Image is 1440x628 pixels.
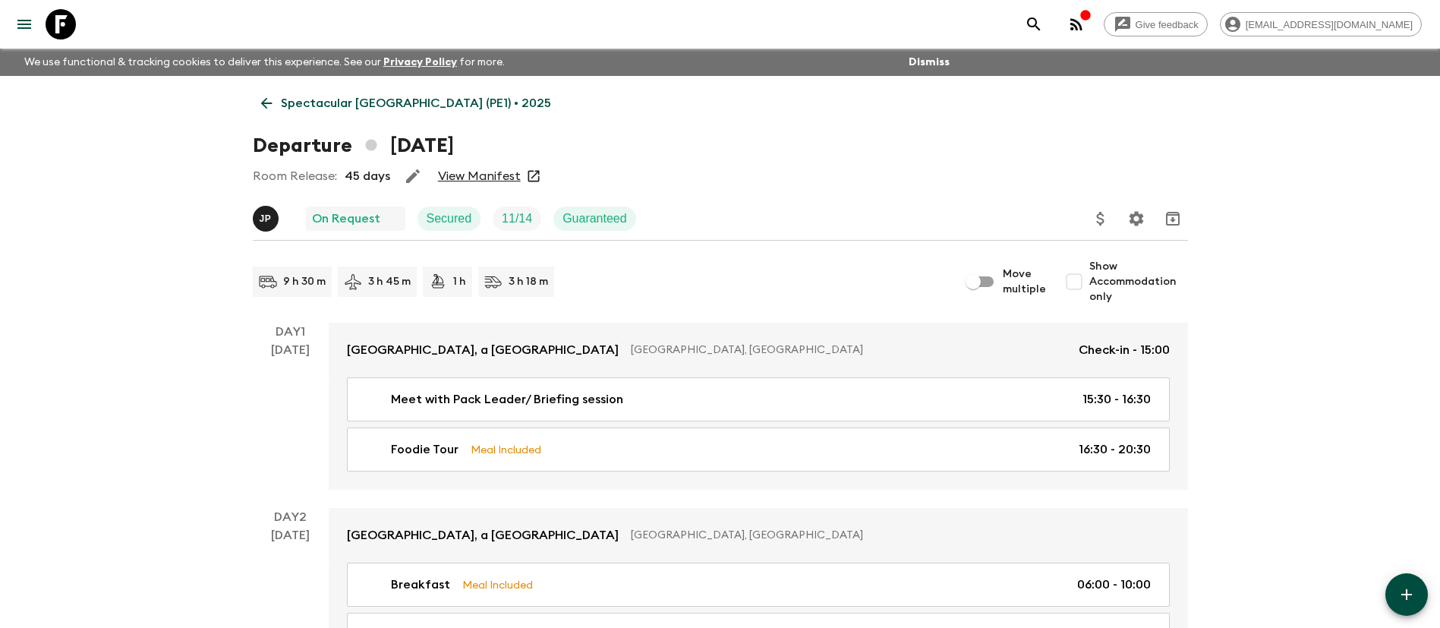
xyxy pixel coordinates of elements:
[253,206,282,232] button: JP
[509,274,548,289] p: 3 h 18 m
[418,207,481,231] div: Secured
[1158,204,1188,234] button: Archive (Completed, Cancelled or Unsynced Departures only)
[345,167,390,185] p: 45 days
[1104,12,1208,36] a: Give feedback
[493,207,541,231] div: Trip Fill
[1127,19,1207,30] span: Give feedback
[383,57,457,68] a: Privacy Policy
[471,441,541,458] p: Meal Included
[18,49,511,76] p: We use functional & tracking cookies to deliver this experience. See our for more.
[562,210,627,228] p: Guaranteed
[9,9,39,39] button: menu
[1082,390,1151,409] p: 15:30 - 16:30
[391,576,450,594] p: Breakfast
[438,169,521,184] a: View Manifest
[329,323,1188,377] a: [GEOGRAPHIC_DATA], a [GEOGRAPHIC_DATA][GEOGRAPHIC_DATA], [GEOGRAPHIC_DATA]Check-in - 15:00
[329,508,1188,563] a: [GEOGRAPHIC_DATA], a [GEOGRAPHIC_DATA][GEOGRAPHIC_DATA], [GEOGRAPHIC_DATA]
[1121,204,1152,234] button: Settings
[1003,267,1047,297] span: Move multiple
[1079,341,1170,359] p: Check-in - 15:00
[1086,204,1116,234] button: Update Price, Early Bird Discount and Costs
[347,377,1170,421] a: Meet with Pack Leader/ Briefing session15:30 - 16:30
[347,341,619,359] p: [GEOGRAPHIC_DATA], a [GEOGRAPHIC_DATA]
[347,428,1170,472] a: Foodie TourMeal Included16:30 - 20:30
[391,390,623,409] p: Meet with Pack Leader/ Briefing session
[253,167,337,185] p: Room Release:
[1237,19,1421,30] span: [EMAIL_ADDRESS][DOMAIN_NAME]
[368,274,411,289] p: 3 h 45 m
[1019,9,1049,39] button: search adventures
[631,342,1067,358] p: [GEOGRAPHIC_DATA], [GEOGRAPHIC_DATA]
[462,576,533,593] p: Meal Included
[260,213,272,225] p: J P
[281,94,551,112] p: Spectacular [GEOGRAPHIC_DATA] (PE1) • 2025
[283,274,326,289] p: 9 h 30 m
[1077,576,1151,594] p: 06:00 - 10:00
[1089,259,1188,305] span: Show Accommodation only
[1220,12,1422,36] div: [EMAIL_ADDRESS][DOMAIN_NAME]
[905,52,953,73] button: Dismiss
[631,528,1158,543] p: [GEOGRAPHIC_DATA], [GEOGRAPHIC_DATA]
[271,341,310,490] div: [DATE]
[253,88,559,118] a: Spectacular [GEOGRAPHIC_DATA] (PE1) • 2025
[347,563,1170,607] a: BreakfastMeal Included06:00 - 10:00
[253,508,329,526] p: Day 2
[347,526,619,544] p: [GEOGRAPHIC_DATA], a [GEOGRAPHIC_DATA]
[312,210,380,228] p: On Request
[427,210,472,228] p: Secured
[253,323,329,341] p: Day 1
[253,210,282,222] span: Joseph Pimentel
[391,440,458,459] p: Foodie Tour
[502,210,532,228] p: 11 / 14
[453,274,466,289] p: 1 h
[253,131,454,161] h1: Departure [DATE]
[1079,440,1151,459] p: 16:30 - 20:30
